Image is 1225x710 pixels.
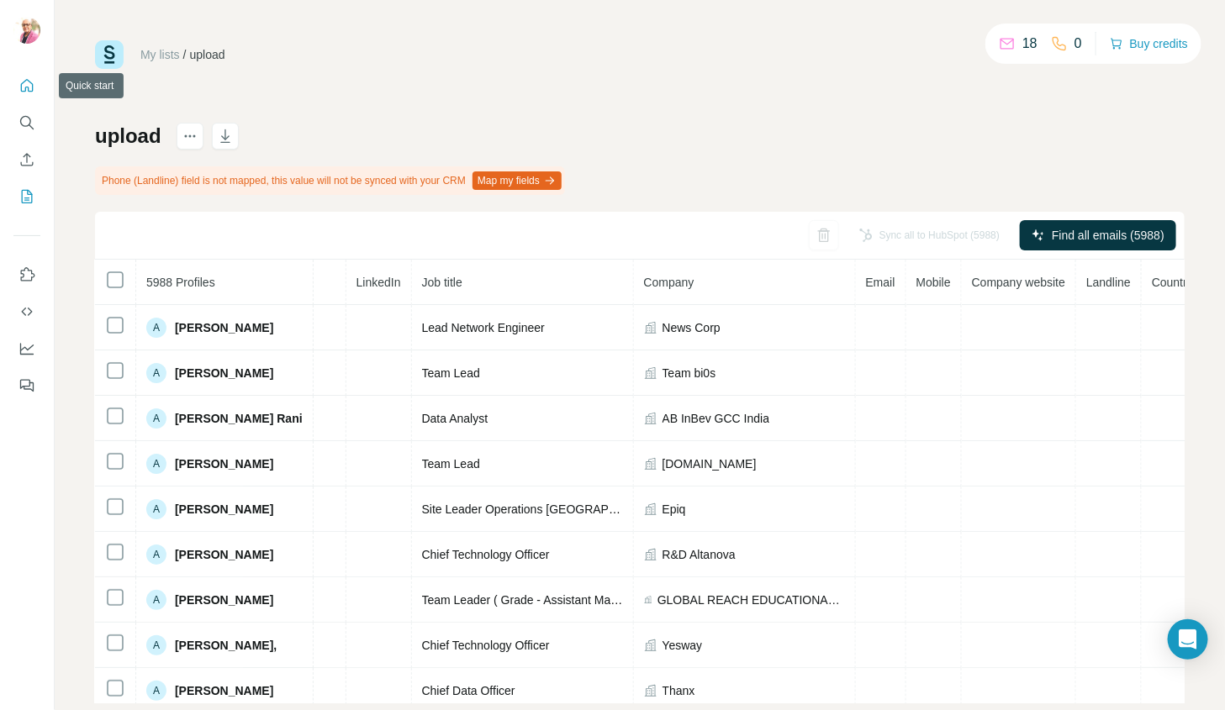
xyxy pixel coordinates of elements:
[663,546,736,563] span: R&D Altanova
[422,276,462,289] span: Job title
[1075,34,1082,54] p: 0
[13,17,40,44] img: Avatar
[13,108,40,138] button: Search
[356,276,401,289] span: LinkedIn
[422,548,550,561] span: Chief Technology Officer
[1020,220,1176,250] button: Find all emails (5988)
[422,366,480,380] span: Team Lead
[95,123,161,150] h1: upload
[13,371,40,401] button: Feedback
[422,684,515,697] span: Chief Data Officer
[183,46,187,63] li: /
[663,410,770,427] span: AB InBev GCC India
[13,71,40,101] button: Quick start
[146,454,166,474] div: A
[422,321,545,334] span: Lead Network Engineer
[175,365,273,381] span: [PERSON_NAME]
[1110,32,1188,55] button: Buy credits
[422,457,480,471] span: Team Lead
[146,544,166,565] div: A
[146,590,166,610] div: A
[422,502,1007,516] span: Site Leader Operations [GEOGRAPHIC_DATA] | Director - Client Services (eDiscovery), [GEOGRAPHIC_D...
[175,637,277,654] span: [PERSON_NAME],
[663,319,721,336] span: News Corp
[866,276,895,289] span: Email
[13,260,40,290] button: Use Surfe on LinkedIn
[972,276,1065,289] span: Company website
[13,181,40,212] button: My lists
[177,123,203,150] button: actions
[140,48,180,61] a: My lists
[422,593,645,607] span: Team Leader ( Grade - Assistant Manager)
[422,639,550,652] span: Chief Technology Officer
[95,40,124,69] img: Surfe Logo
[1152,276,1193,289] span: Country
[146,318,166,338] div: A
[146,363,166,383] div: A
[13,297,40,327] button: Use Surfe API
[146,681,166,701] div: A
[13,145,40,175] button: Enrich CSV
[1052,227,1164,244] span: Find all emails (5988)
[644,276,694,289] span: Company
[916,276,951,289] span: Mobile
[663,637,703,654] span: Yesway
[146,635,166,655] div: A
[1022,34,1038,54] p: 18
[175,455,273,472] span: [PERSON_NAME]
[663,682,695,699] span: Thanx
[190,46,225,63] div: upload
[175,546,273,563] span: [PERSON_NAME]
[175,592,273,608] span: [PERSON_NAME]
[175,501,273,518] span: [PERSON_NAME]
[657,592,845,608] span: GLOBAL REACH EDUCATIONAL CONSULTANTS LTD
[95,166,565,195] div: Phone (Landline) field is not mapped, this value will not be synced with your CRM
[146,276,215,289] span: 5988 Profiles
[473,171,562,190] button: Map my fields
[175,682,273,699] span: [PERSON_NAME]
[422,412,488,425] span: Data Analyst
[663,501,686,518] span: Epiq
[1168,619,1208,660] div: Open Intercom Messenger
[13,334,40,364] button: Dashboard
[1086,276,1131,289] span: Landline
[175,319,273,336] span: [PERSON_NAME]
[663,365,716,381] span: Team bi0s
[146,499,166,519] div: A
[175,410,303,427] span: [PERSON_NAME] Rani
[663,455,757,472] span: [DOMAIN_NAME]
[146,408,166,429] div: A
